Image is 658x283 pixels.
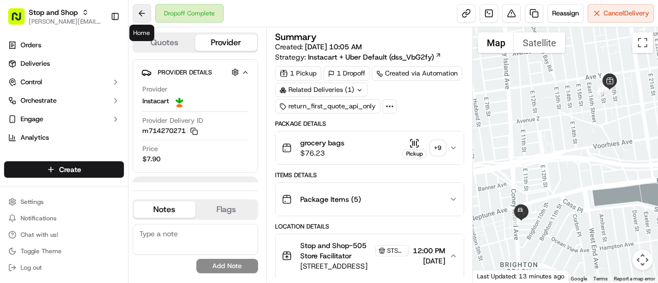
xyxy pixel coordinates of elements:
div: Start new chat [35,98,169,108]
div: Package Details [275,120,464,128]
button: Pickup+9 [403,138,445,158]
div: Pickup [403,149,427,158]
button: Provider Details [141,64,249,81]
span: API Documentation [97,148,165,159]
button: Flags [195,201,257,218]
button: Chat with us! [4,228,124,242]
span: Package Items ( 5 ) [300,194,361,204]
button: Toggle Theme [4,244,124,258]
a: Open this area in Google Maps (opens a new window) [476,269,509,282]
span: Provider Details [158,68,212,77]
span: grocery bags [300,138,344,148]
button: Control [4,74,124,90]
span: [DATE] 10:05 AM [305,42,362,51]
span: Deliveries [21,59,50,68]
span: 12:00 PM [413,246,445,256]
a: Deliveries [4,55,124,72]
div: Strategy: [275,52,442,62]
button: Start new chat [175,101,187,113]
div: 4 [513,213,526,226]
button: Pickup [403,138,427,158]
button: Toggle fullscreen view [632,32,653,53]
img: Nash [10,10,31,30]
a: Report a map error [614,276,655,281]
div: 1 Dropoff [323,66,370,81]
a: 📗Knowledge Base [6,144,83,163]
button: Show street map [478,32,514,53]
button: CancelDelivery [588,4,654,23]
span: Stop and Shop-505 Store Facilitator [300,240,373,261]
div: Last Updated: 13 minutes ago [473,270,569,282]
input: Got a question? Start typing here... [27,66,185,77]
span: Cancel Delivery [604,9,649,18]
span: Create [59,164,81,175]
button: Orchestrate [4,92,124,109]
div: 📗 [10,149,19,158]
a: 💻API Documentation [83,144,169,163]
img: Google [476,269,509,282]
span: $76.23 [300,148,344,158]
span: [STREET_ADDRESS] [300,261,409,271]
span: Engage [21,115,43,124]
a: Analytics [4,129,124,146]
span: Analytics [21,133,49,142]
div: + 9 [431,141,445,155]
span: Orchestrate [21,96,57,105]
button: Log out [4,260,124,275]
a: Instacart + Uber Default (dss_VbG2fy) [308,52,442,62]
div: 💻 [87,149,95,158]
a: Orders [4,37,124,53]
p: Welcome 👋 [10,41,187,57]
span: [DATE] [413,256,445,266]
img: profile_instacart_ahold_partner.png [173,95,186,107]
button: Package Items (5) [276,183,464,216]
span: Knowledge Base [21,148,79,159]
button: Notes [134,201,195,218]
button: m714270271 [142,126,198,136]
span: Log out [21,263,42,272]
span: Orders [21,41,41,50]
span: Provider [142,85,168,94]
span: Created: [275,42,362,52]
div: Home [129,25,154,41]
a: Powered byPylon [72,173,124,181]
span: STSH-505 [387,247,405,255]
span: Settings [21,198,44,206]
div: 2 [598,79,612,92]
span: Control [21,78,42,87]
div: Related Deliveries (1) [275,83,368,97]
button: Quotes [134,34,195,51]
button: Notifications [4,211,124,225]
button: Map camera controls [632,250,653,270]
span: Provider Delivery ID [142,116,203,125]
h3: Summary [275,32,317,42]
a: Terms (opens in new tab) [593,276,608,281]
span: Instacart + Uber Default (dss_VbG2fy) [308,52,434,62]
div: return_first_quote_api_only [275,99,380,114]
span: Pylon [102,174,124,181]
button: [PERSON_NAME][EMAIL_ADDRESS][PERSON_NAME][DOMAIN_NAME] [29,17,102,26]
div: We're available if you need us! [35,108,130,116]
span: Notifications [21,214,57,222]
span: Reassign [552,9,579,18]
a: Created via Automation [372,66,462,81]
button: Reassign [547,4,583,23]
button: Provider [195,34,257,51]
div: Location Details [275,222,464,231]
button: Stop and Shop[PERSON_NAME][EMAIL_ADDRESS][PERSON_NAME][DOMAIN_NAME] [4,4,106,29]
span: Chat with us! [21,231,58,239]
span: $7.90 [142,155,160,164]
button: Stop and Shop-505 Store FacilitatorSTSH-505[STREET_ADDRESS]12:00 PM[DATE] [276,234,464,277]
button: Stop and Shop [29,7,78,17]
div: Items Details [275,171,464,179]
div: 1 [597,81,610,95]
span: Price [142,144,158,154]
button: grocery bags$76.23Pickup+9 [276,131,464,164]
button: Settings [4,195,124,209]
div: 1 Pickup [275,66,321,81]
button: Engage [4,111,124,127]
span: Toggle Theme [21,247,62,255]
